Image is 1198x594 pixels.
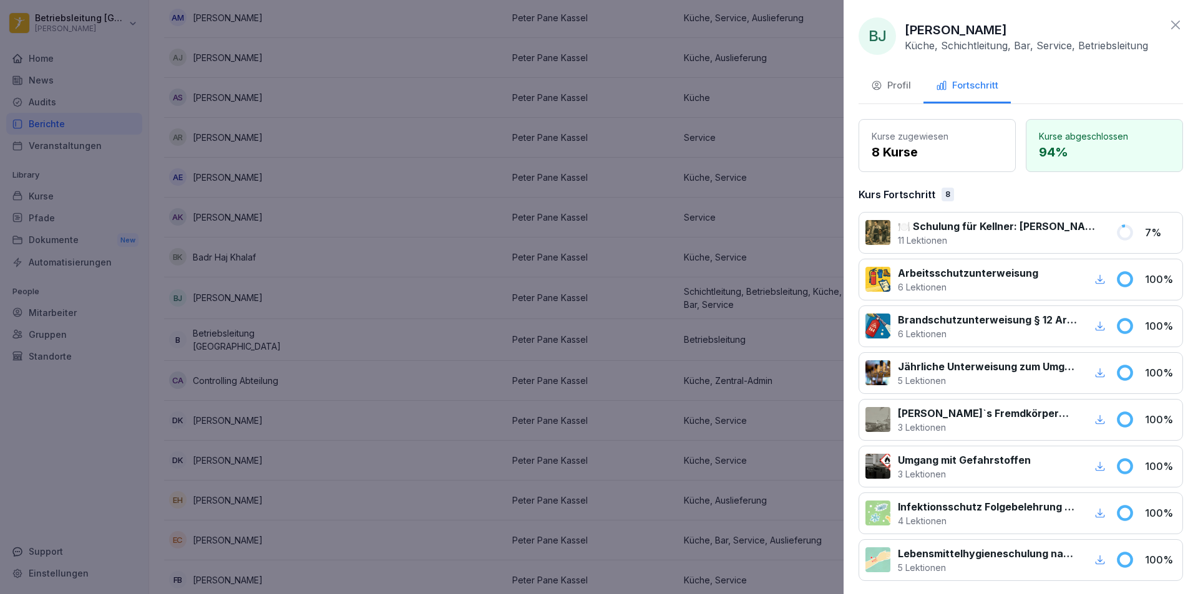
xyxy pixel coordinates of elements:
[1145,552,1176,567] p: 100 %
[898,359,1077,374] p: Jährliche Unterweisung zum Umgang mit Schankanlagen
[898,499,1077,514] p: Infektionsschutz Folgebelehrung (nach §43 IfSG)
[898,406,1077,421] p: [PERSON_NAME]`s Fremdkörpermanagement
[898,546,1077,561] p: Lebensmittelhygieneschulung nach EU-Verordnung (EG) Nr. 852 / 2004
[1145,272,1176,287] p: 100 %
[859,17,896,55] div: BJ
[898,234,1101,247] p: 11 Lektionen
[898,266,1038,280] p: Arbeitsschutzunterweisung
[1145,505,1176,520] p: 100 %
[1145,412,1176,427] p: 100 %
[898,421,1077,434] p: 3 Lektionen
[898,561,1077,574] p: 5 Lektionen
[1039,143,1170,161] p: 94 %
[859,187,935,202] p: Kurs Fortschritt
[905,39,1148,52] p: Küche, Schichtleitung, Bar, Service, Betriebsleitung
[905,21,1007,39] p: [PERSON_NAME]
[898,280,1038,294] p: 6 Lektionen
[898,514,1077,527] p: 4 Lektionen
[1145,459,1176,474] p: 100 %
[871,79,911,93] div: Profil
[936,79,998,93] div: Fortschritt
[898,467,1031,481] p: 3 Lektionen
[898,312,1077,327] p: Brandschutzunterweisung § 12 ArbSchG
[1039,130,1170,143] p: Kurse abgeschlossen
[1145,365,1176,380] p: 100 %
[923,70,1011,103] button: Fortschritt
[898,374,1077,387] p: 5 Lektionen
[898,327,1077,340] p: 6 Lektionen
[872,130,1003,143] p: Kurse zugewiesen
[1145,225,1176,240] p: 7 %
[898,453,1031,467] p: Umgang mit Gefahrstoffen
[898,219,1101,234] p: 🍽️ Schulung für Kellner: [PERSON_NAME]
[942,188,954,201] div: 8
[859,70,923,103] button: Profil
[1145,319,1176,333] p: 100 %
[872,143,1003,161] p: 8 Kurse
